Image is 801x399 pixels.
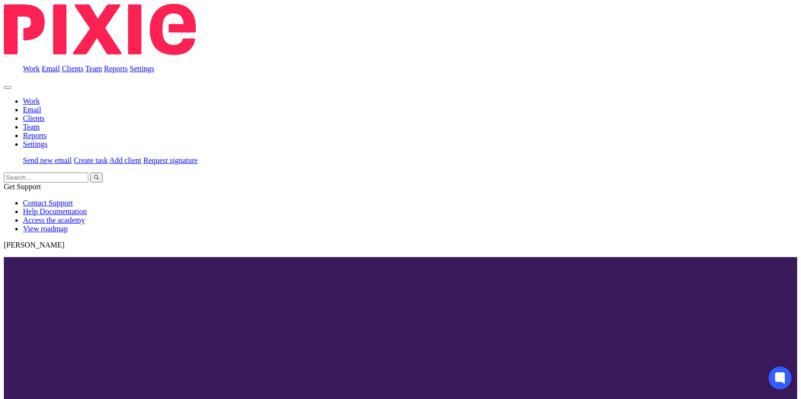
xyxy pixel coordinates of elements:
[4,241,797,249] p: [PERSON_NAME]
[62,65,83,73] a: Clients
[109,156,141,164] a: Add client
[143,156,198,164] a: Request signature
[4,183,41,191] span: Get Support
[23,65,40,73] a: Work
[130,65,155,73] a: Settings
[23,114,44,122] a: Clients
[4,173,88,183] input: Search
[23,199,73,207] a: Contact Support
[23,123,40,131] a: Team
[23,131,47,140] a: Reports
[23,97,40,105] a: Work
[23,207,87,216] a: Help Documentation
[90,173,103,183] button: Search
[85,65,102,73] a: Team
[23,156,72,164] a: Send new email
[42,65,60,73] a: Email
[23,140,48,148] a: Settings
[23,216,85,224] a: Access the academy
[4,4,196,55] img: Pixie
[23,106,41,114] a: Email
[23,225,68,233] a: View roadmap
[74,156,108,164] a: Create task
[104,65,128,73] a: Reports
